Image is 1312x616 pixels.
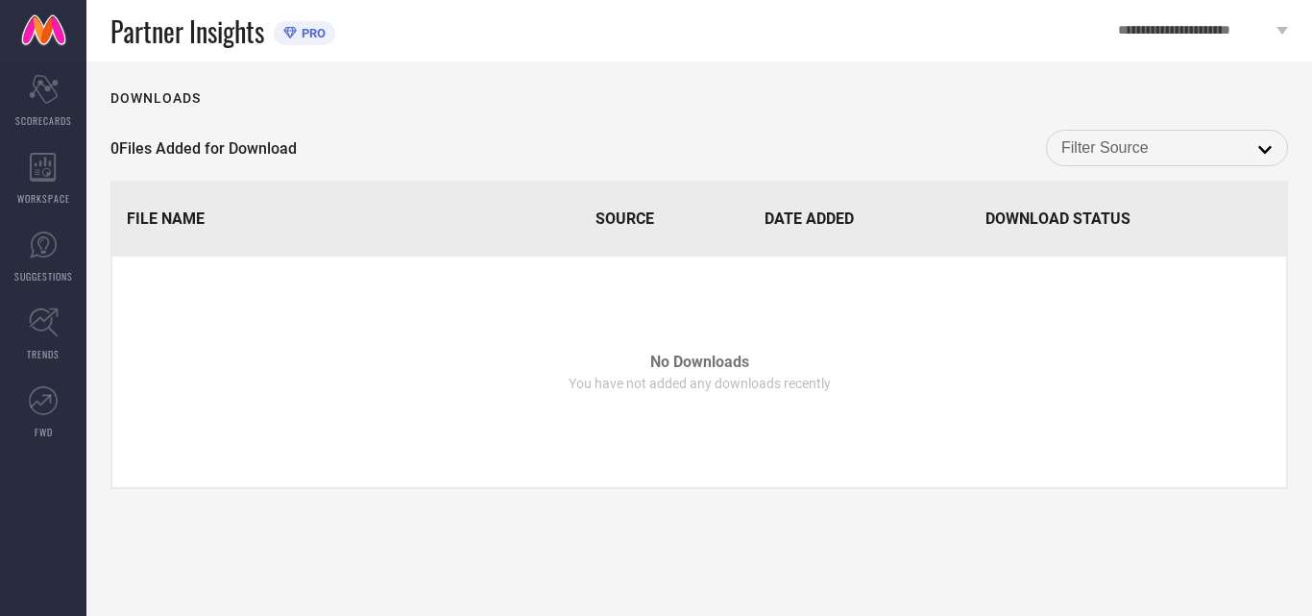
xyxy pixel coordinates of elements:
[765,209,854,228] span: Date Added
[110,139,297,158] span: 0 Files Added for Download
[27,347,60,361] span: TRENDS
[569,376,831,391] span: You have not added any downloads recently
[110,90,201,106] h1: Downloads
[15,113,72,128] span: SCORECARDS
[14,269,73,283] span: SUGGESTIONS
[17,191,70,206] span: WORKSPACE
[985,209,1130,228] span: Download Status
[35,425,53,439] span: FWD
[595,209,654,228] span: Source
[650,353,749,371] span: No Downloads
[297,26,326,40] span: PRO
[127,209,205,228] span: File Name
[110,12,264,51] span: Partner Insights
